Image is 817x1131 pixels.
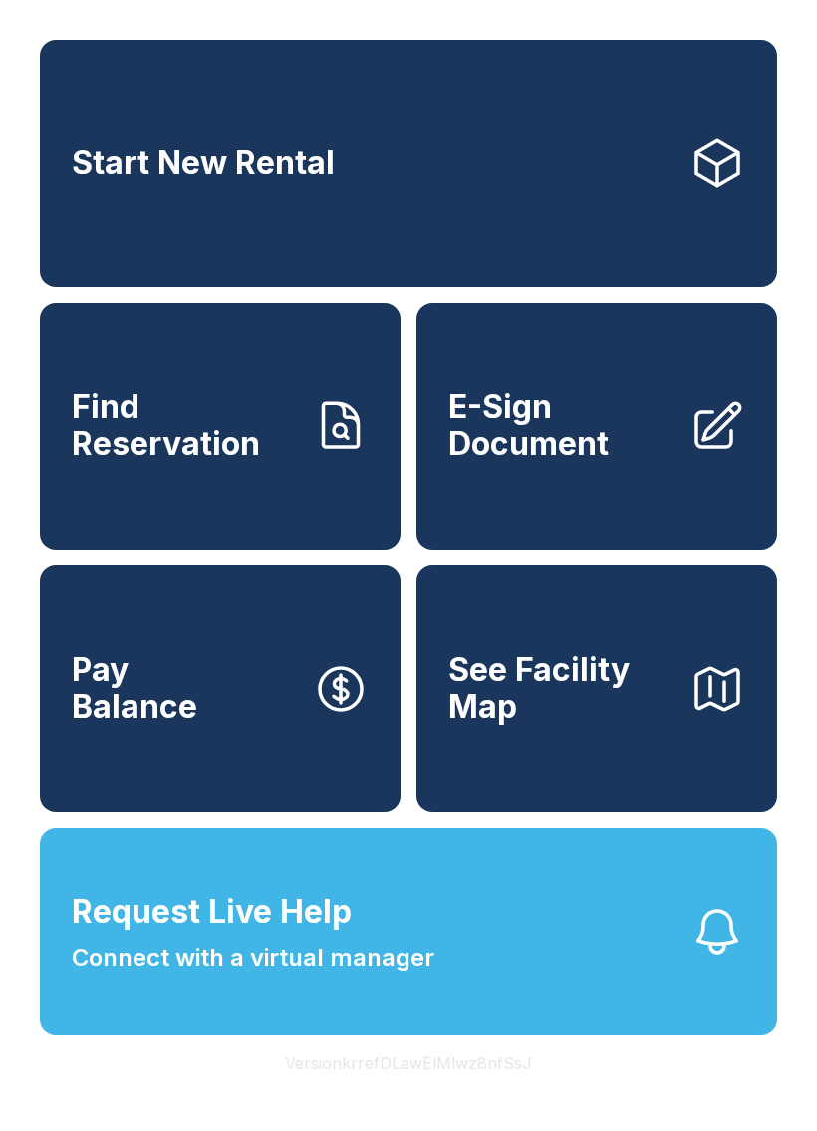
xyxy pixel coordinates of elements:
span: E-Sign Document [448,389,674,462]
span: Find Reservation [72,389,297,462]
span: Pay Balance [72,652,197,725]
span: See Facility Map [448,652,674,725]
button: See Facility Map [416,565,777,812]
span: Start New Rental [72,145,335,182]
span: Request Live Help [72,888,352,936]
a: Find Reservation [40,303,401,550]
span: Connect with a virtual manager [72,940,434,976]
button: Request Live HelpConnect with a virtual manager [40,828,777,1035]
button: VersionkrrefDLawElMlwz8nfSsJ [269,1035,548,1091]
a: E-Sign Document [416,303,777,550]
button: PayBalance [40,565,401,812]
a: Start New Rental [40,40,777,287]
